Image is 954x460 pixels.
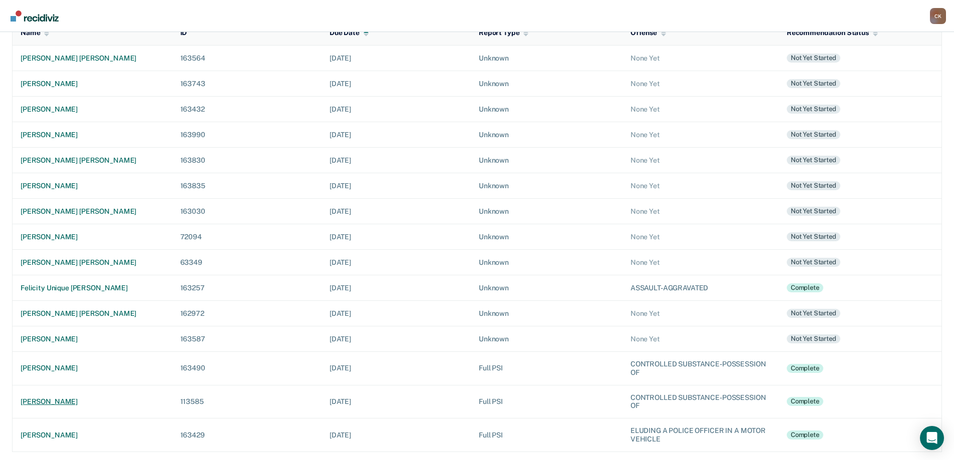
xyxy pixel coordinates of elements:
[471,418,622,452] td: Full PSI
[479,29,528,37] div: Report Type
[471,96,622,122] td: Unknown
[21,309,164,318] div: [PERSON_NAME] [PERSON_NAME]
[630,393,771,410] div: CONTROLLED SUBSTANCE-POSSESSION OF
[322,198,471,224] td: [DATE]
[787,79,840,88] div: Not yet started
[787,364,823,373] div: Complete
[322,249,471,275] td: [DATE]
[787,309,840,318] div: Not yet started
[172,198,322,224] td: 163030
[21,335,164,343] div: [PERSON_NAME]
[787,181,840,190] div: Not yet started
[920,426,944,450] div: Open Intercom Messenger
[471,385,622,418] td: Full PSI
[630,156,771,165] div: None Yet
[172,418,322,452] td: 163429
[471,122,622,147] td: Unknown
[172,275,322,300] td: 163257
[322,418,471,452] td: [DATE]
[21,182,164,190] div: [PERSON_NAME]
[21,284,164,292] div: felicity unique [PERSON_NAME]
[630,309,771,318] div: None Yet
[322,147,471,173] td: [DATE]
[21,431,164,439] div: [PERSON_NAME]
[322,275,471,300] td: [DATE]
[21,233,164,241] div: [PERSON_NAME]
[21,397,164,406] div: [PERSON_NAME]
[322,300,471,326] td: [DATE]
[322,224,471,249] td: [DATE]
[21,131,164,139] div: [PERSON_NAME]
[630,207,771,216] div: None Yet
[172,71,322,96] td: 163743
[21,80,164,88] div: [PERSON_NAME]
[21,29,49,37] div: Name
[787,156,840,165] div: Not yet started
[330,29,369,37] div: Due Date
[787,258,840,267] div: Not yet started
[471,224,622,249] td: Unknown
[21,364,164,372] div: [PERSON_NAME]
[21,258,164,267] div: [PERSON_NAME] [PERSON_NAME]
[471,326,622,351] td: Unknown
[322,385,471,418] td: [DATE]
[787,430,823,439] div: Complete
[21,207,164,216] div: [PERSON_NAME] [PERSON_NAME]
[322,71,471,96] td: [DATE]
[21,156,164,165] div: [PERSON_NAME] [PERSON_NAME]
[471,173,622,198] td: Unknown
[630,335,771,343] div: None Yet
[172,385,322,418] td: 113585
[471,300,622,326] td: Unknown
[930,8,946,24] div: C K
[21,54,164,63] div: [PERSON_NAME] [PERSON_NAME]
[172,351,322,385] td: 163490
[630,284,771,292] div: ASSAULT-AGGRAVATED
[180,29,187,37] div: ID
[172,249,322,275] td: 63349
[787,397,823,406] div: Complete
[630,426,771,443] div: ELUDING A POLICE OFFICER IN A MOTOR VEHICLE
[322,45,471,71] td: [DATE]
[630,105,771,114] div: None Yet
[471,275,622,300] td: Unknown
[471,147,622,173] td: Unknown
[471,249,622,275] td: Unknown
[322,122,471,147] td: [DATE]
[471,45,622,71] td: Unknown
[471,351,622,385] td: Full PSI
[787,207,840,216] div: Not yet started
[11,11,59,22] img: Recidiviz
[787,283,823,292] div: Complete
[172,122,322,147] td: 163990
[630,54,771,63] div: None Yet
[630,131,771,139] div: None Yet
[787,29,878,37] div: Recommendation Status
[172,96,322,122] td: 163432
[787,105,840,114] div: Not yet started
[172,300,322,326] td: 162972
[471,198,622,224] td: Unknown
[172,224,322,249] td: 72094
[630,80,771,88] div: None Yet
[930,8,946,24] button: Profile dropdown button
[322,351,471,385] td: [DATE]
[471,71,622,96] td: Unknown
[322,96,471,122] td: [DATE]
[787,130,840,139] div: Not yet started
[21,105,164,114] div: [PERSON_NAME]
[630,360,771,377] div: CONTROLLED SUBSTANCE-POSSESSION OF
[172,173,322,198] td: 163835
[787,54,840,63] div: Not yet started
[172,45,322,71] td: 163564
[172,147,322,173] td: 163830
[630,258,771,267] div: None Yet
[630,182,771,190] div: None Yet
[322,173,471,198] td: [DATE]
[787,232,840,241] div: Not yet started
[172,326,322,351] td: 163587
[787,334,840,343] div: Not yet started
[630,29,666,37] div: Offense
[630,233,771,241] div: None Yet
[322,326,471,351] td: [DATE]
